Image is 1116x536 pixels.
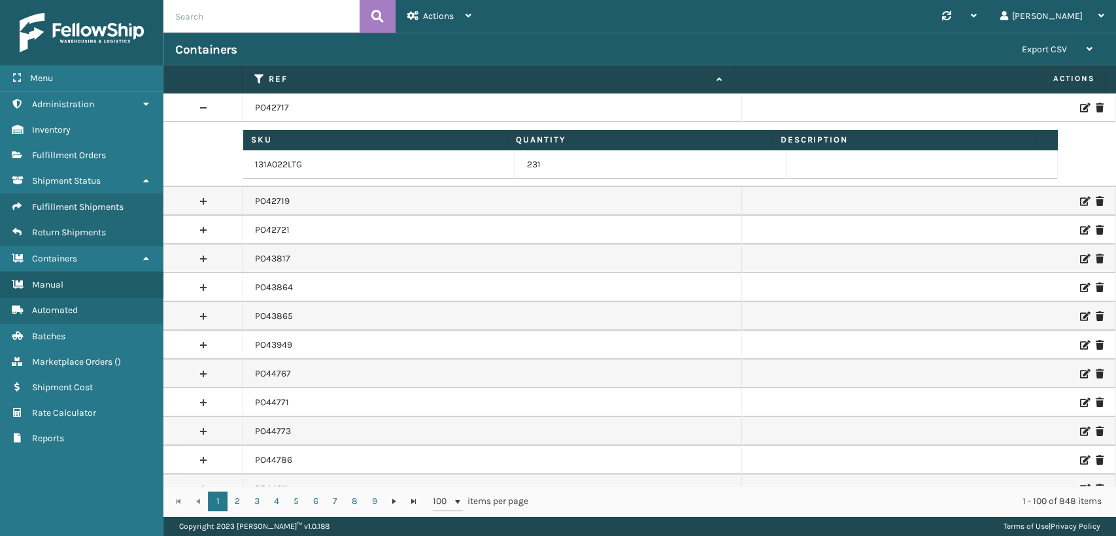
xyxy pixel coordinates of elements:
i: Delete [1096,341,1104,350]
i: Edit [1080,369,1088,378]
a: 7 [326,492,345,511]
i: Edit [1080,312,1088,321]
div: | [1004,516,1100,536]
i: Edit [1080,197,1088,206]
span: Manual [32,279,63,290]
span: Administration [32,99,94,110]
span: Actions [423,10,454,22]
i: Delete [1096,226,1104,235]
i: Delete [1096,283,1104,292]
span: Containers [32,253,77,264]
i: Delete [1096,312,1104,321]
a: PO44767 [255,367,291,380]
i: Edit [1080,427,1088,436]
span: Batches [32,331,65,342]
a: PO42719 [255,195,290,208]
a: PO44786 [255,454,292,467]
a: 1 [208,492,228,511]
span: Actions [739,68,1102,90]
span: Go to the last page [409,496,419,507]
span: Go to the next page [389,496,399,507]
a: 2 [228,492,247,511]
i: Delete [1096,484,1104,494]
a: 3 [247,492,267,511]
a: PO42717 [255,101,289,114]
a: 4 [267,492,286,511]
span: Rate Calculator [32,407,96,418]
i: Edit [1080,456,1088,465]
span: Inventory [32,124,71,135]
label: Quantity [516,134,764,146]
a: PO42721 [255,224,290,237]
td: 131A022LTG [243,150,515,179]
i: Delete [1096,103,1104,112]
a: PO43865 [255,310,293,323]
td: 231 [515,150,786,179]
span: Export CSV [1022,44,1067,55]
span: items per page [433,492,528,511]
a: Terms of Use [1004,522,1049,531]
a: Go to the last page [404,492,424,511]
i: Edit [1080,341,1088,350]
i: Edit [1080,283,1088,292]
a: 9 [365,492,384,511]
a: 6 [306,492,326,511]
img: logo [20,13,144,52]
label: Sku [251,134,499,146]
a: PO43817 [255,252,290,265]
i: Edit [1080,254,1088,263]
a: PO44773 [255,425,291,438]
span: Reports [32,433,64,444]
span: Menu [30,73,53,84]
i: Delete [1096,398,1104,407]
i: Edit [1080,226,1088,235]
span: Return Shipments [32,227,106,238]
label: Description [781,134,1029,146]
i: Edit [1080,398,1088,407]
p: Copyright 2023 [PERSON_NAME]™ v 1.0.188 [179,516,330,536]
a: Privacy Policy [1051,522,1100,531]
i: Edit [1080,484,1088,494]
span: ( ) [114,356,121,367]
div: 1 - 100 of 848 items [546,495,1102,508]
span: Fulfillment Orders [32,150,106,161]
label: Ref [269,73,711,85]
i: Edit [1080,103,1088,112]
span: Shipment Cost [32,382,93,393]
span: Automated [32,305,78,316]
i: Delete [1096,254,1104,263]
a: PO44911 [255,482,288,495]
a: PO44771 [255,396,289,409]
a: 8 [345,492,365,511]
a: Go to the next page [384,492,404,511]
i: Delete [1096,197,1104,206]
a: PO43864 [255,281,293,294]
span: 100 [433,495,452,508]
i: Delete [1096,456,1104,465]
span: Marketplace Orders [32,356,112,367]
h3: Containers [175,42,237,58]
i: Delete [1096,427,1104,436]
i: Delete [1096,369,1104,378]
a: 5 [286,492,306,511]
span: Shipment Status [32,175,101,186]
span: Fulfillment Shipments [32,201,124,212]
a: PO43949 [255,339,292,352]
